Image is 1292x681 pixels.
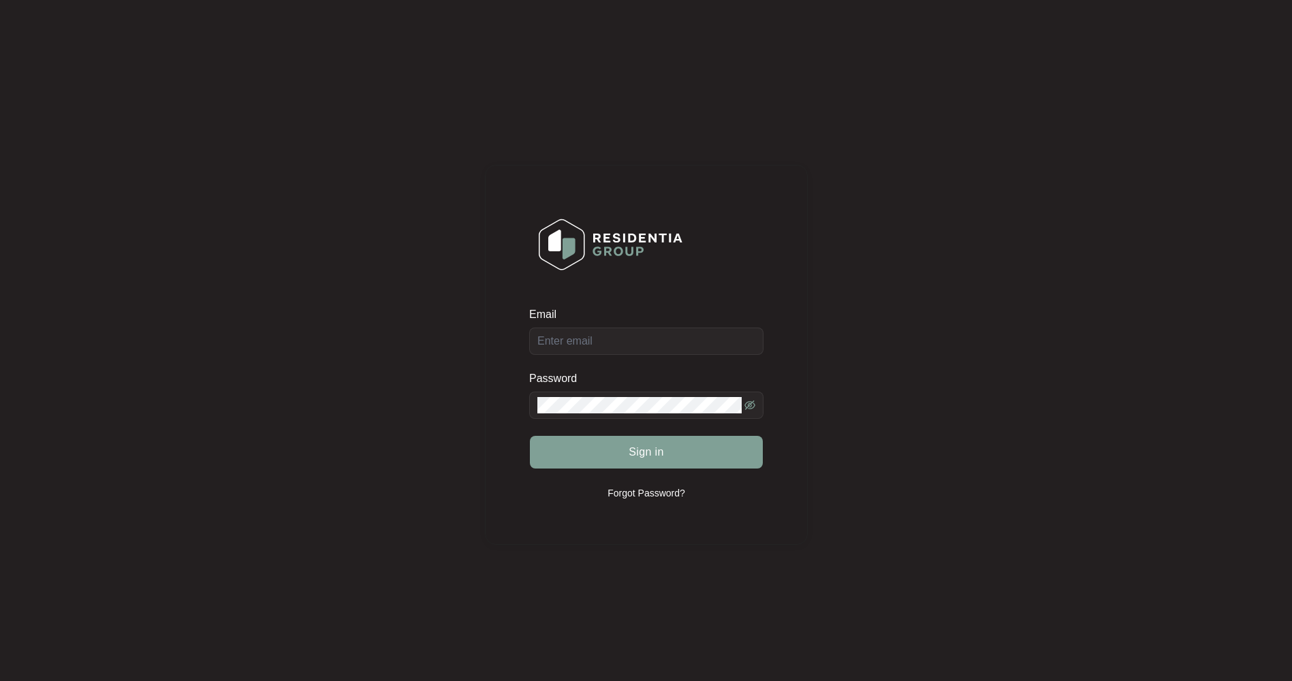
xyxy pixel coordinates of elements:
[608,486,685,500] p: Forgot Password?
[537,397,742,413] input: Password
[629,444,664,460] span: Sign in
[530,210,691,279] img: Login Logo
[744,400,755,411] span: eye-invisible
[529,308,566,321] label: Email
[529,372,587,385] label: Password
[529,328,763,355] input: Email
[530,436,763,469] button: Sign in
